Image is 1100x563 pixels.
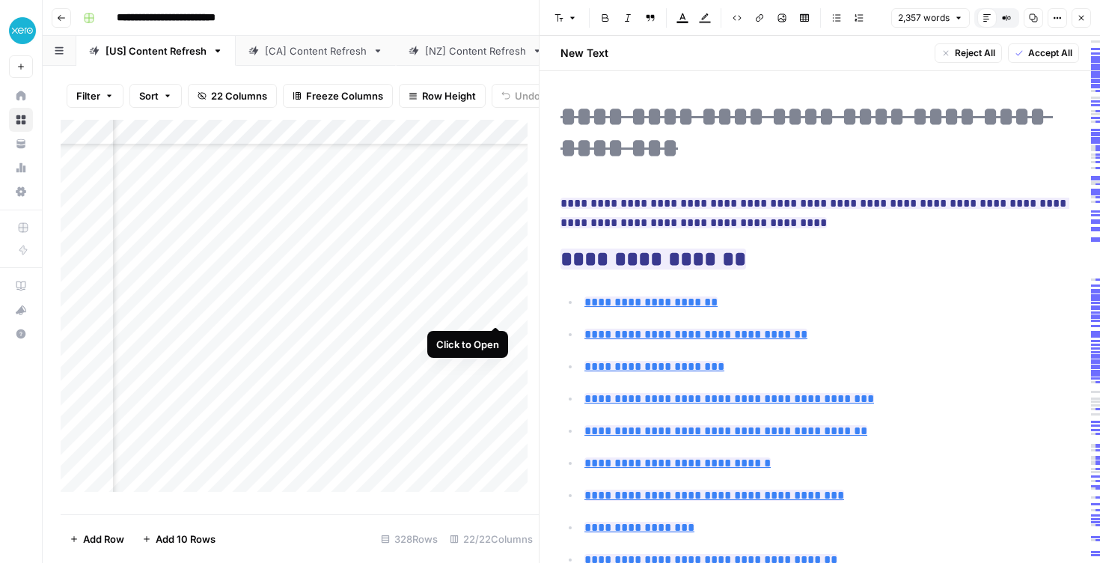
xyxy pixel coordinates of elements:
button: Undo [492,84,550,108]
span: 2,357 words [898,11,950,25]
div: [US] Content Refresh [106,43,207,58]
div: [CA] Content Refresh [265,43,367,58]
a: Usage [9,156,33,180]
div: 328 Rows [375,527,444,551]
span: 22 Columns [211,88,267,103]
button: Sort [129,84,182,108]
div: 22/22 Columns [444,527,539,551]
h2: New Text [560,46,608,61]
a: AirOps Academy [9,274,33,298]
a: Your Data [9,132,33,156]
a: Settings [9,180,33,204]
button: 22 Columns [188,84,277,108]
button: Filter [67,84,123,108]
span: Row Height [422,88,476,103]
span: Add 10 Rows [156,532,216,547]
button: Add 10 Rows [133,527,224,551]
button: Workspace: XeroOps [9,12,33,49]
button: Row Height [399,84,486,108]
span: Reject All [955,46,995,60]
a: Browse [9,108,33,132]
a: Home [9,84,33,108]
span: Add Row [83,532,124,547]
span: Freeze Columns [306,88,383,103]
button: What's new? [9,298,33,322]
a: [CA] Content Refresh [236,36,396,66]
div: What's new? [10,299,32,321]
span: Sort [139,88,159,103]
a: [NZ] Content Refresh [396,36,555,66]
span: Accept All [1028,46,1072,60]
span: Undo [515,88,540,103]
button: Help + Support [9,322,33,346]
button: Accept All [1008,43,1079,63]
button: Reject All [935,43,1002,63]
button: 2,357 words [891,8,970,28]
button: Freeze Columns [283,84,393,108]
a: [US] Content Refresh [76,36,236,66]
img: XeroOps Logo [9,17,36,44]
div: [NZ] Content Refresh [425,43,526,58]
button: Add Row [61,527,133,551]
span: Filter [76,88,100,103]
